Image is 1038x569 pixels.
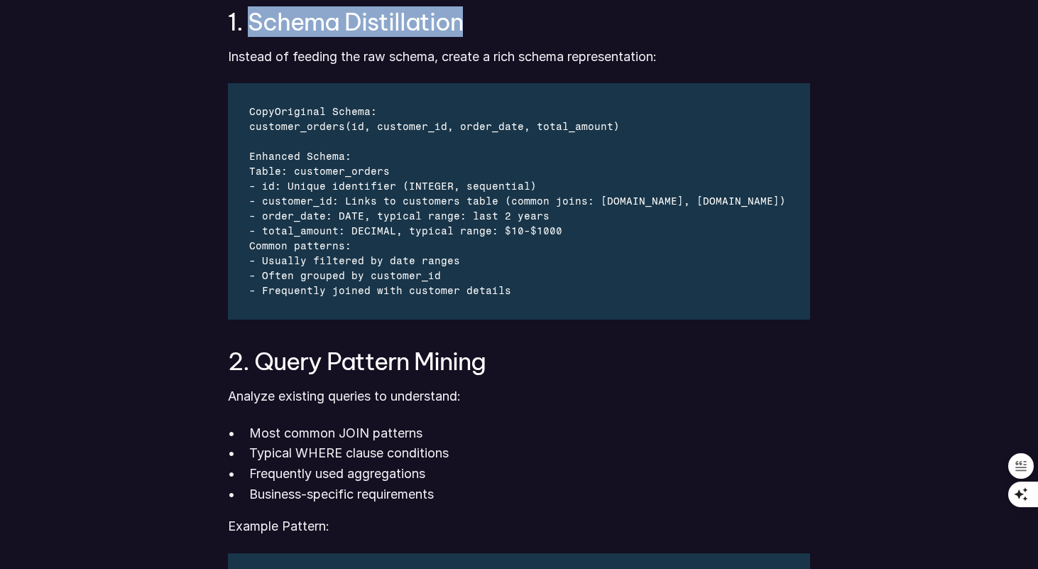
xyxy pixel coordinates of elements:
p: Analyze existing queries to understand: [228,386,810,407]
div: Code Editor for example.md [228,83,809,320]
div: - id: Unique identifier (INTEGER, sequential) [249,179,787,194]
div: - total_amount: DECIMAL, typical range: $10-$1000 [249,224,787,239]
div: - order_date: DATE, typical range: last 2 years [249,209,787,224]
h3: 1. Schema Distillation [228,9,810,35]
p: Example Pattern: [228,516,810,537]
div: - Often grouped by customer_id [249,269,787,283]
div: - Frequently joined with customer details [249,283,787,298]
p: Most common JOIN patterns [249,423,810,444]
p: Frequently used aggregations [249,464,810,484]
h3: 2. Query Pattern Mining [228,348,810,374]
p: Business-specific requirements [249,484,810,505]
div: Table: customer_orders [249,164,787,179]
div: - Usually filtered by date ranges [249,254,787,269]
div: - customer_id: Links to customers table (common joins: [DOMAIN_NAME], [DOMAIN_NAME]) [249,194,787,209]
div: Common patterns: [249,239,787,254]
p: Instead of feeding the raw schema, create a rich schema representation: [228,47,810,67]
p: Typical WHERE clause conditions [249,443,810,464]
div: CopyOriginal Schema: [249,104,787,119]
div: customer_orders(id, customer_id, order_date, total_amount) [249,119,787,134]
div: Enhanced Schema: [249,149,787,164]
